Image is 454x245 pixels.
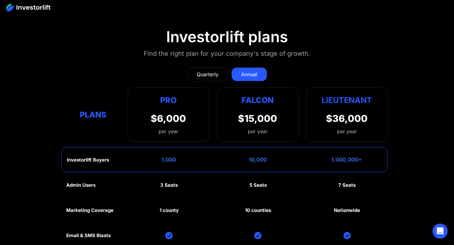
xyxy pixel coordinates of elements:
div: 10,000 [249,157,267,163]
div: Nationwide [334,208,360,213]
div: Plans [66,108,120,121]
div: per year [151,128,186,135]
div: 3 Seats [160,182,178,188]
div: 5 Seats [249,182,267,188]
div: $36,000 [326,113,368,124]
div: Quarterly [197,71,218,78]
strong: Lieutenant [322,95,372,105]
div: Email & SMS Blasts [66,233,111,238]
div: 1,000,000+ [331,157,362,163]
div: 1 county [160,208,179,213]
div: Annual [241,71,257,78]
div: Open Intercom Messenger [433,224,448,239]
div: 1,000 [161,157,176,163]
div: Admin Users [66,182,96,188]
div: Investorlift Buyers [67,157,109,163]
div: per year [337,128,357,135]
div: Falcon [242,94,274,106]
div: 10 counties [245,208,271,213]
div: per year [248,128,268,135]
div: 7 Seats [338,182,356,188]
div: Pro [151,94,186,106]
div: $15,000 [238,113,277,124]
div: Investorlift plans [166,28,288,46]
div: $6,000 [151,113,186,124]
div: Find the right plan for your company's stage of growth. [144,48,310,59]
div: Marketing Coverage [66,208,113,213]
